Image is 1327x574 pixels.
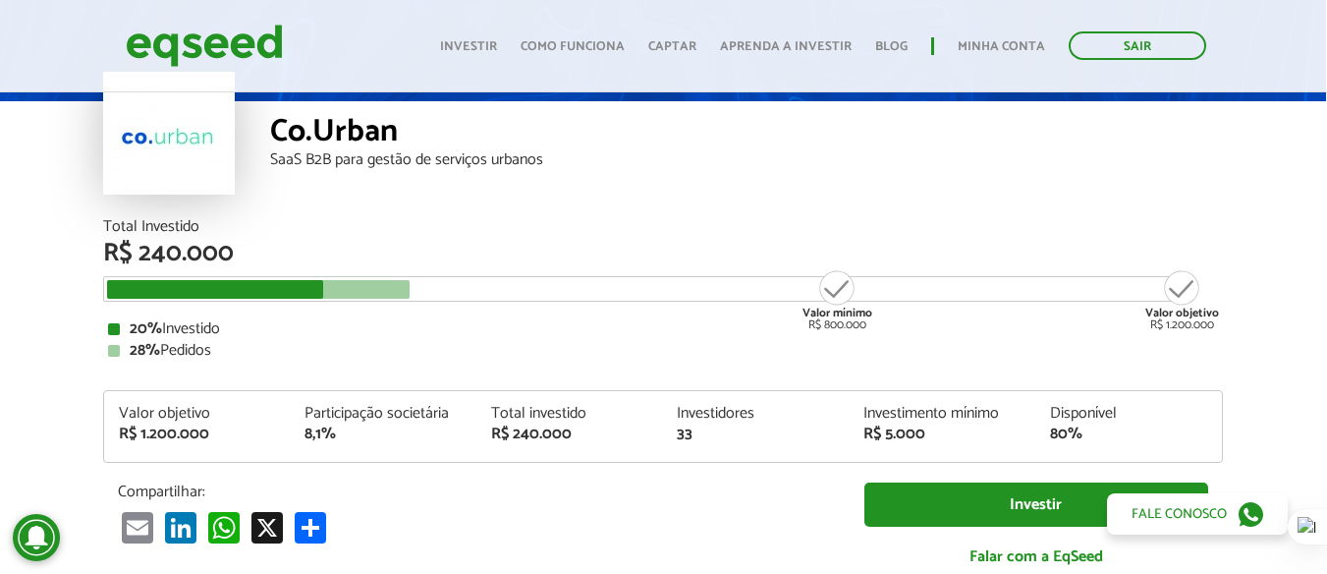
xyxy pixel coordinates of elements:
[161,511,200,544] a: LinkedIn
[864,483,1208,527] a: Investir
[108,321,1218,337] div: Investido
[863,427,1021,442] div: R$ 5.000
[491,406,648,422] div: Total investido
[119,427,276,442] div: R$ 1.200.000
[1145,304,1219,322] strong: Valor objetivo
[130,316,162,342] strong: 20%
[491,427,648,442] div: R$ 240.000
[291,511,330,544] a: Compartilhar
[521,40,625,53] a: Como funciona
[677,406,834,422] div: Investidores
[648,40,696,53] a: Captar
[304,427,462,442] div: 8,1%
[126,20,283,72] img: EqSeed
[270,152,1223,168] div: SaaS B2B para gestão de serviços urbanos
[1050,427,1207,442] div: 80%
[863,406,1021,422] div: Investimento mínimo
[1050,406,1207,422] div: Disponível
[248,511,287,544] a: X
[1145,268,1219,331] div: R$ 1.200.000
[270,116,1223,152] div: Co.Urban
[720,40,852,53] a: Aprenda a investir
[118,483,835,501] p: Compartilhar:
[119,406,276,422] div: Valor objetivo
[103,219,1223,235] div: Total Investido
[1107,493,1288,535] a: Fale conosco
[204,511,244,544] a: WhatsApp
[802,304,872,322] strong: Valor mínimo
[108,343,1218,359] div: Pedidos
[958,40,1045,53] a: Minha conta
[304,406,462,422] div: Participação societária
[440,40,497,53] a: Investir
[118,511,157,544] a: Email
[677,427,834,442] div: 33
[130,337,160,364] strong: 28%
[875,40,908,53] a: Blog
[801,268,874,331] div: R$ 800.000
[1069,31,1206,60] a: Sair
[103,241,1223,266] div: R$ 240.000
